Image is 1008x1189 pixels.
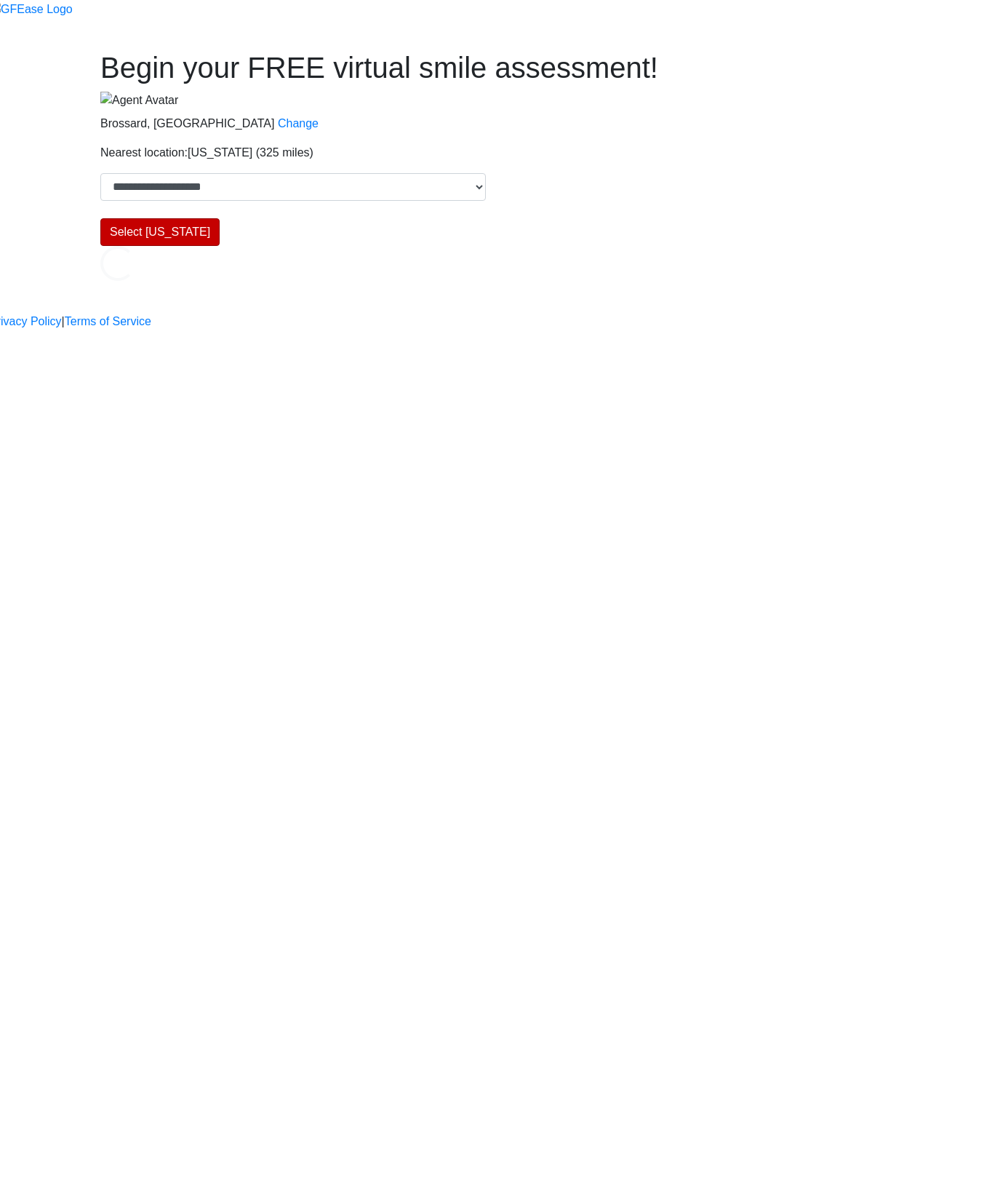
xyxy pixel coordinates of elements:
[100,117,274,130] span: Brossard, [GEOGRAPHIC_DATA]
[278,117,319,130] a: Change
[100,92,178,109] img: Agent Avatar
[100,144,908,162] p: Nearest location:
[65,313,151,330] a: Terms of Service
[256,146,313,159] span: (325 miles)
[100,218,220,246] button: Select [US_STATE]
[188,146,252,159] span: [US_STATE]
[100,50,908,85] h1: Begin your FREE virtual smile assessment!
[62,313,65,330] a: |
